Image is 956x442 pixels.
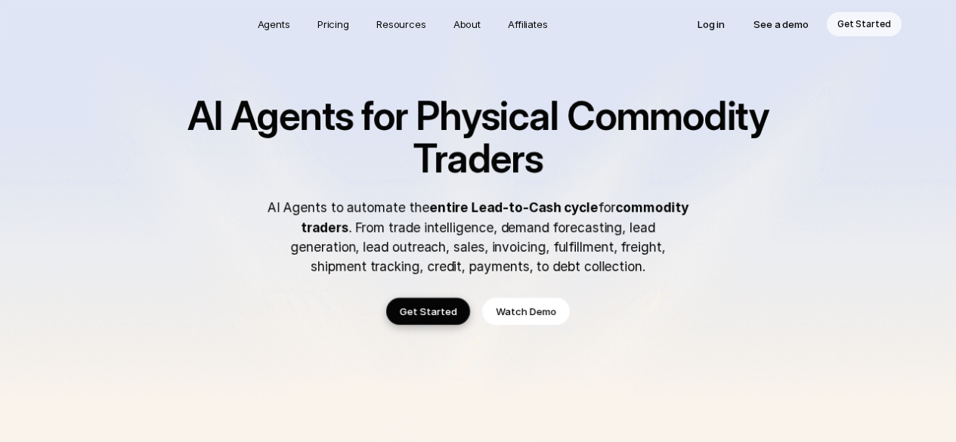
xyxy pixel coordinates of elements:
[482,298,570,325] a: Watch Demo
[687,12,735,36] a: Log in
[146,95,811,180] h1: AI Agents for Physical Commodity Traders
[499,12,557,36] a: Affiliates
[267,198,690,277] p: AI Agents to automate the for . From trade intelligence, demand forecasting, lead generation, lea...
[496,304,556,319] p: Watch Demo
[400,304,457,319] p: Get Started
[698,17,725,32] p: Log in
[444,12,490,36] a: About
[317,17,349,32] p: Pricing
[827,12,902,36] a: Get Started
[376,17,426,32] p: Resources
[753,17,809,32] p: See a demo
[837,17,891,32] p: Get Started
[367,12,435,36] a: Resources
[453,17,481,32] p: About
[249,12,299,36] a: Agents
[743,12,819,36] a: See a demo
[508,17,548,32] p: Affiliates
[386,298,471,325] a: Get Started
[308,12,358,36] a: Pricing
[258,17,290,32] p: Agents
[429,200,599,215] strong: entire Lead-to-Cash cycle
